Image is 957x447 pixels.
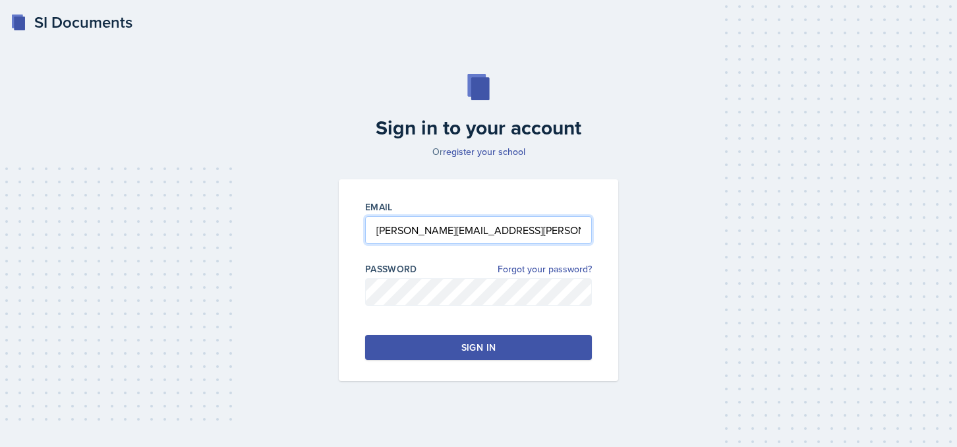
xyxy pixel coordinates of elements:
label: Email [365,200,393,214]
a: register your school [443,145,525,158]
button: Sign in [365,335,592,360]
label: Password [365,262,417,276]
a: Forgot your password? [498,262,592,276]
a: SI Documents [11,11,132,34]
input: Email [365,216,592,244]
div: Sign in [461,341,496,354]
h2: Sign in to your account [331,116,626,140]
p: Or [331,145,626,158]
